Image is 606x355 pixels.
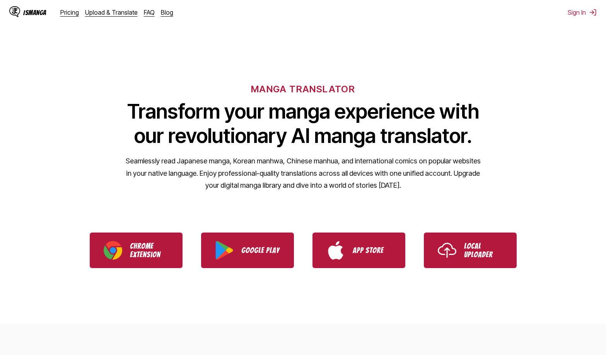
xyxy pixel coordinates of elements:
p: Seamlessly read Japanese manga, Korean manhwa, Chinese manhua, and international comics on popula... [125,155,481,192]
a: Blog [161,8,173,16]
img: Chrome logo [104,241,122,260]
p: App Store [353,246,391,255]
img: IsManga Logo [9,6,20,17]
a: Download IsManga from App Store [312,233,405,268]
img: Upload icon [438,241,456,260]
div: IsManga [23,9,46,16]
a: Upload & Translate [85,8,138,16]
a: Pricing [60,8,79,16]
img: App Store logo [326,241,345,260]
h6: MANGA TRANSLATOR [251,83,355,95]
a: Use IsManga Local Uploader [424,233,517,268]
button: Sign In [568,8,597,16]
p: Google Play [241,246,280,255]
a: Download IsManga Chrome Extension [90,233,183,268]
a: Download IsManga from Google Play [201,233,294,268]
img: Google Play logo [215,241,234,260]
a: IsManga LogoIsManga [9,6,60,19]
h1: Transform your manga experience with our revolutionary AI manga translator. [125,99,481,148]
img: Sign out [589,8,597,16]
p: Chrome Extension [130,242,169,259]
a: FAQ [144,8,155,16]
p: Local Uploader [464,242,503,259]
